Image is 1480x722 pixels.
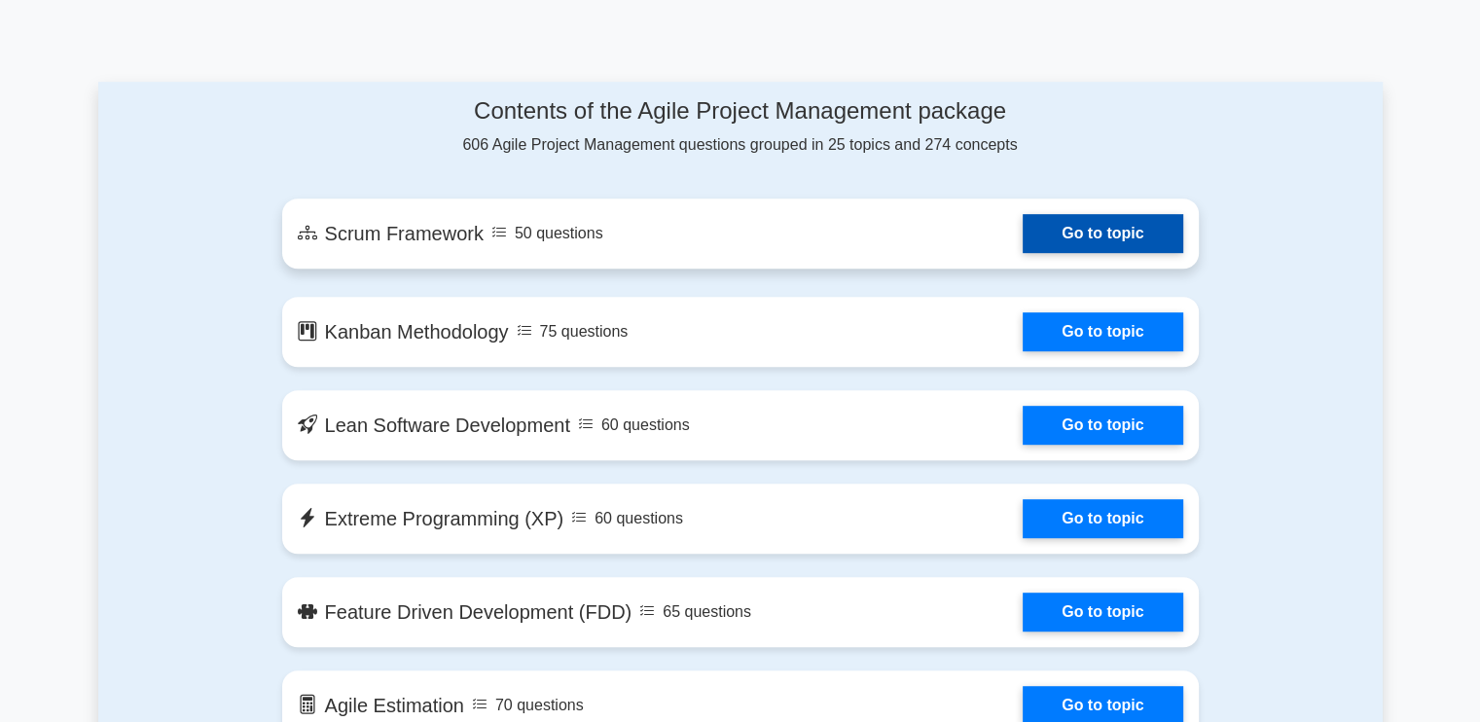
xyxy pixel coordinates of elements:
div: 606 Agile Project Management questions grouped in 25 topics and 274 concepts [282,97,1199,157]
a: Go to topic [1023,312,1182,351]
a: Go to topic [1023,593,1182,632]
a: Go to topic [1023,499,1182,538]
a: Go to topic [1023,214,1182,253]
a: Go to topic [1023,406,1182,445]
h4: Contents of the Agile Project Management package [282,97,1199,126]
